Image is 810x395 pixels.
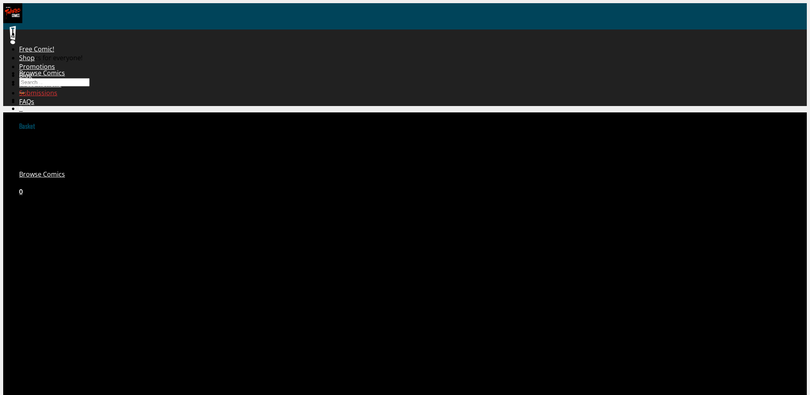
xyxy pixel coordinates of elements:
a: 0 [19,104,23,113]
img: Twisted Comics [3,3,22,23]
a: Browse Comics [19,69,65,77]
a: 0 [19,187,23,196]
a: Promotions [19,62,55,71]
a: Free Comic! [19,45,54,53]
p: No products in the basket. [19,140,382,148]
h4: Basket [19,121,382,131]
a: Browse Comics [19,170,65,179]
input: Search… [19,78,90,86]
a: Blog [19,71,32,80]
img: Twisted Comics [3,25,22,45]
a: FAQs [19,97,34,106]
a: Press Reviews [19,80,61,88]
a: Submissions [19,88,57,97]
a: Shop [19,53,35,62]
